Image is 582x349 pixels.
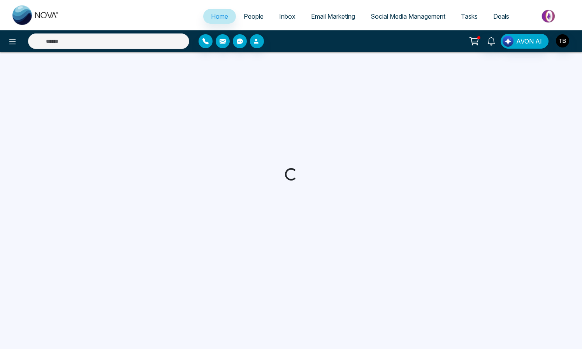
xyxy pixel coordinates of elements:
[203,9,236,24] a: Home
[501,34,549,49] button: AVON AI
[556,34,569,47] img: User Avatar
[461,12,478,20] span: Tasks
[271,9,303,24] a: Inbox
[363,9,453,24] a: Social Media Management
[371,12,445,20] span: Social Media Management
[493,12,509,20] span: Deals
[516,37,542,46] span: AVON AI
[236,9,271,24] a: People
[211,12,228,20] span: Home
[485,9,517,24] a: Deals
[453,9,485,24] a: Tasks
[311,12,355,20] span: Email Marketing
[244,12,264,20] span: People
[279,12,295,20] span: Inbox
[12,5,59,25] img: Nova CRM Logo
[503,36,513,47] img: Lead Flow
[303,9,363,24] a: Email Marketing
[521,7,577,25] img: Market-place.gif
